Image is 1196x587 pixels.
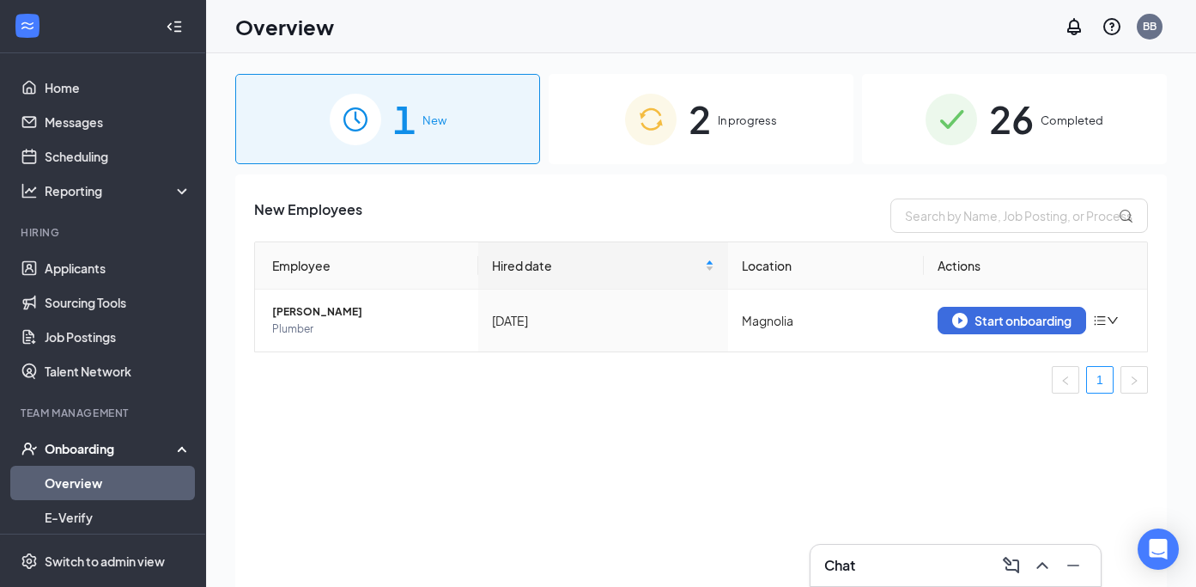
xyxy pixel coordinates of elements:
[1059,552,1087,579] button: Minimize
[235,12,334,41] h1: Overview
[21,553,38,570] svg: Settings
[998,552,1025,579] button: ComposeMessage
[1041,112,1103,129] span: Completed
[1086,366,1114,394] li: 1
[1032,555,1053,576] svg: ChevronUp
[1060,376,1071,386] span: left
[272,321,464,338] span: Plumber
[1052,366,1079,394] button: left
[45,285,191,320] a: Sourcing Tools
[166,18,183,35] svg: Collapse
[989,89,1034,149] span: 26
[21,440,38,457] svg: UserCheck
[45,500,191,535] a: E-Verify
[45,354,191,388] a: Talent Network
[718,112,777,129] span: In progress
[21,406,188,420] div: Team Management
[1052,366,1079,394] li: Previous Page
[689,89,711,149] span: 2
[1138,529,1179,570] div: Open Intercom Messenger
[1063,555,1084,576] svg: Minimize
[1129,376,1139,386] span: right
[728,290,925,352] td: Magnolia
[422,112,446,129] span: New
[728,242,925,290] th: Location
[272,303,464,321] span: [PERSON_NAME]
[45,553,165,570] div: Switch to admin view
[890,199,1148,233] input: Search by Name, Job Posting, or Process
[393,89,416,149] span: 1
[1107,315,1119,327] span: down
[1120,366,1148,394] li: Next Page
[952,313,1072,328] div: Start onboarding
[45,182,192,199] div: Reporting
[824,556,855,575] h3: Chat
[254,199,362,233] span: New Employees
[45,320,191,354] a: Job Postings
[21,182,38,199] svg: Analysis
[1120,366,1148,394] button: right
[45,70,191,105] a: Home
[1093,314,1107,327] span: bars
[1102,16,1122,37] svg: QuestionInfo
[938,307,1086,334] button: Start onboarding
[45,139,191,174] a: Scheduling
[45,466,191,500] a: Overview
[45,251,191,285] a: Applicants
[924,242,1147,290] th: Actions
[492,256,701,275] span: Hired date
[1087,367,1113,393] a: 1
[492,311,714,330] div: [DATE]
[21,225,188,240] div: Hiring
[1029,552,1056,579] button: ChevronUp
[255,242,478,290] th: Employee
[45,440,177,457] div: Onboarding
[1064,16,1084,37] svg: Notifications
[19,17,36,34] svg: WorkstreamLogo
[1143,19,1157,34] div: BB
[1001,555,1022,576] svg: ComposeMessage
[45,105,191,139] a: Messages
